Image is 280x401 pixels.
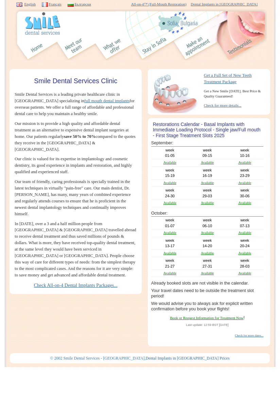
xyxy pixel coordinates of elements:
a: Available [163,271,176,275]
li: Your travel dates need to be outside the treatment slot period! [151,288,264,299]
td: week 28-03 [226,257,263,270]
a: Book or Request Information for Treatment Now [170,316,243,320]
a: Available [201,161,214,164]
td: week 21-27 [151,257,189,270]
li: We would advise you to always ask for explicit written confirmation before you book your flights! [151,301,264,312]
a: Contact our Clinic [184,45,211,50]
a: Available [163,231,176,235]
a: Dental Implants in [GEOGRAPHIC_DATA] Prices [146,356,230,361]
a: Dental Implants in [GEOGRAPHIC_DATA] [191,2,258,6]
a: Available [238,231,251,235]
a: Available [238,201,251,205]
img: full_arch_small.jpg [148,74,202,113]
a: Check for more details... [204,103,242,107]
a: Patient Reviews for Dental Implants Treatment in Smile Dental Services - Bulgaria [225,45,267,50]
td: week 14-20 [189,237,226,250]
a: Available [201,201,214,205]
img: team_en.jpg [62,35,87,60]
a: Available [163,161,176,164]
p: Our mission is to provide a high quality and affordable dental treatment as an alternative to exp... [15,121,137,153]
a: Our Team & Clinic [62,45,87,50]
td: week 23-29 [226,166,263,179]
a: Available [163,201,176,205]
td: week 10-16 [226,146,263,159]
a: Available [238,161,251,164]
img: accommodation_en.jpg [140,35,170,60]
td: week 24-30 [151,187,189,200]
div: ! [151,315,264,321]
img: appointment_en.jpg [184,35,211,60]
td: week 01-05 [151,146,189,159]
img: 1.jpg [12,35,28,60]
td: week 20-24 [226,237,263,250]
td: week 16-19 [189,166,226,179]
img: 2.jpg [47,35,62,60]
a: Български [74,2,91,6]
td: week 07-13 [226,217,263,230]
div: Last update: 12:59 BST [DATE] [151,323,264,327]
a: Homepage [28,45,47,50]
p: Our clinic is valued for its expertise in implantology and cosmetic dentistry, its good experienc... [15,156,137,175]
img: 6.jpg [211,35,225,60]
a: Français [49,2,62,6]
a: Available [238,181,251,185]
a: Get a Full Set of New TeethTreatment Package [204,73,252,84]
a: Available [201,231,214,235]
img: BG [68,2,74,6]
img: 5.jpg [170,35,184,60]
li: Already booked slots are not visible in the calendar. [151,280,264,286]
p: Our team of friendly, caring professionals is specially trained in the latest techniques in virtu... [15,179,137,217]
a: All-on-4™ (Full-Mouth Restoration) [131,2,187,6]
td: week 30-06 [226,187,263,200]
img: 3.jpg [87,35,103,60]
a: Available [163,181,176,185]
a: Available [201,251,214,255]
img: EN [16,2,22,6]
td: week 01-07 [151,217,189,230]
p: Smile Dental Services is a leading private healthcare clinic in [GEOGRAPHIC_DATA] specializing in... [15,91,137,117]
td: week 29-03 [189,187,226,200]
p: In [DATE], over a 3 and a half million people from [GEOGRAPHIC_DATA] & [GEOGRAPHIC_DATA] travelle... [15,221,137,278]
a: Available [238,251,251,255]
p: Get a New Smile [DATE]. Best Price & Quality Guaranteed! [148,89,270,99]
a: Available [163,251,176,255]
a: Available [238,271,251,275]
img: home_en.jpg [28,35,47,60]
a: Available [201,181,214,185]
td: September: October: [150,120,265,338]
a: Check for more dates... [235,334,263,337]
a: Dental Implant Treatments [103,45,125,50]
a: full mouth dental implants [84,98,129,103]
img: testimonials_en.jpg [225,35,267,60]
img: 4.jpg [125,35,140,60]
img: FR [42,2,48,6]
a: Check All-on-4 Dental Implants Packages... [34,283,118,288]
a: Accommodation in Sofia [140,45,170,50]
a: English [24,2,36,6]
img: logo.gif [24,12,61,35]
h3: Restorations Calendar - Basal Implants with Immediate Loading Protocol - Single jaw/Full mouth - ... [153,122,262,139]
td: week 13-17 [151,237,189,250]
td: week 09-15 [189,146,226,159]
a: Available [201,271,214,275]
b: save 50% to 70% [64,134,95,139]
p: © 2002 Smile Dental Services - [GEOGRAPHIC_DATA], [10,353,270,363]
td: week 15-19 [151,166,189,179]
td: week 27-31 [189,257,226,270]
img: offer_en.jpg [103,35,125,60]
h1: Smile Dental Services Clinic [15,77,137,85]
td: week 06-10 [189,217,226,230]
